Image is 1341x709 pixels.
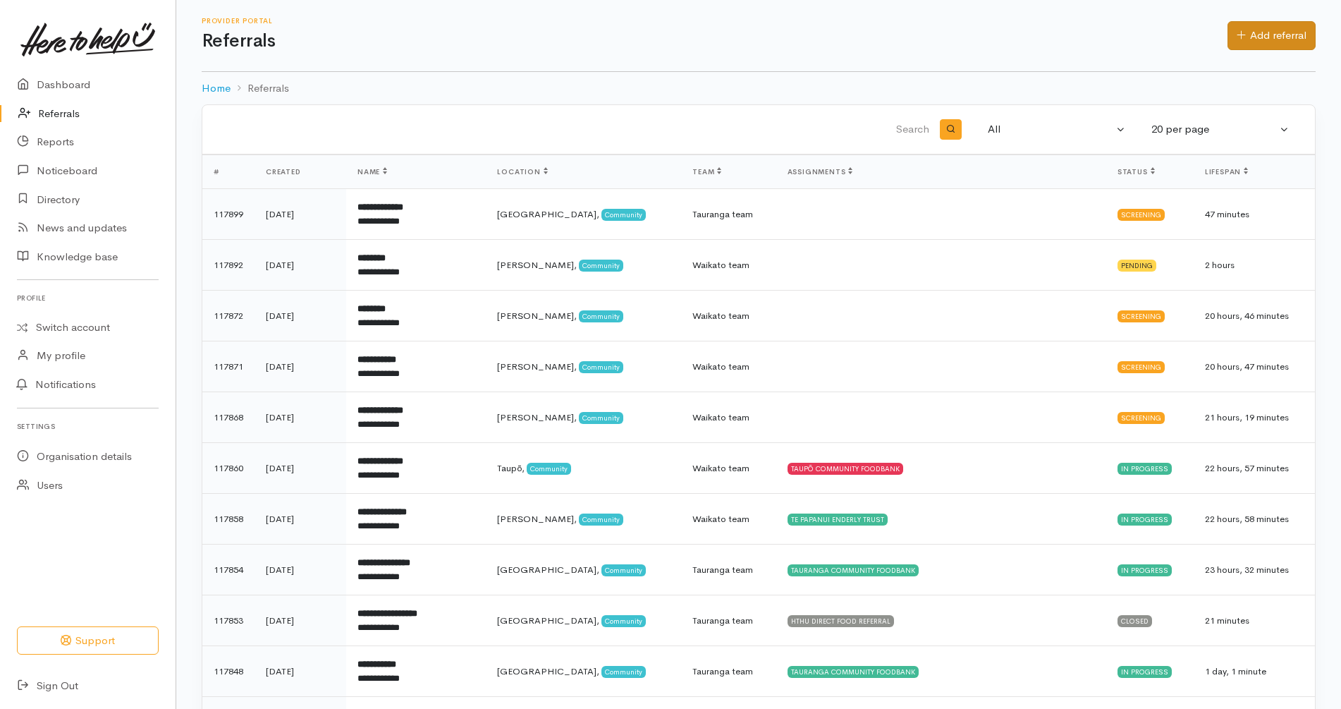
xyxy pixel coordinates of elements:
[266,513,294,525] time: [DATE]
[202,17,1227,25] h6: Provider Portal
[17,626,159,655] button: Support
[1117,167,1155,176] span: Status
[266,564,294,576] time: [DATE]
[1205,462,1289,474] span: 22 hours, 57 minutes
[497,665,599,677] span: [GEOGRAPHIC_DATA],
[266,665,294,677] time: [DATE]
[231,80,289,97] li: Referrals
[788,514,888,525] div: TE PAPANUI ENDERLY TRUST
[266,614,294,626] time: [DATE]
[692,563,764,577] div: Tauranga team
[202,392,255,443] td: 117868
[202,341,255,392] td: 117871
[357,167,387,176] span: Name
[266,360,294,372] time: [DATE]
[579,514,623,525] span: Community
[579,361,623,372] span: Community
[497,167,547,176] span: Location
[788,615,894,626] div: HTHU DIRECT FOOD REFERRAL
[692,512,764,526] div: Waikato team
[497,462,525,474] span: Taupō,
[692,360,764,374] div: Waikato team
[601,666,646,677] span: Community
[1205,208,1249,220] span: 47 minutes
[266,208,294,220] time: [DATE]
[788,463,903,474] div: TAUPŌ COMMUNITY FOODBANK
[1117,310,1165,322] div: Screening
[692,207,764,222] div: Tauranga team
[202,155,255,189] th: #
[1117,666,1172,677] div: In progress
[1205,360,1289,372] span: 20 hours, 47 minutes
[17,289,159,308] h6: Profile
[692,411,764,425] div: Waikato team
[692,665,764,679] div: Tauranga team
[202,646,255,697] td: 117848
[692,614,764,628] div: Tauranga team
[527,463,571,474] span: Community
[1205,614,1249,626] span: 21 minutes
[1227,21,1316,50] a: Add referral
[601,615,646,626] span: Community
[1205,665,1266,677] span: 1 day, 1 minute
[1117,514,1172,525] div: In progress
[219,113,932,147] input: Search
[1143,116,1298,143] button: 20 per page
[1205,411,1289,423] span: 21 hours, 19 minutes
[579,260,623,271] span: Community
[497,564,599,576] span: [GEOGRAPHIC_DATA],
[788,666,919,677] div: TAURANGA COMMUNITY FOODBANK
[266,462,294,474] time: [DATE]
[266,411,294,423] time: [DATE]
[692,167,721,176] span: Team
[1117,463,1172,474] div: In progress
[1117,260,1156,271] div: Pending
[692,309,764,323] div: Waikato team
[202,31,1227,51] h1: Referrals
[497,259,577,271] span: [PERSON_NAME],
[497,411,577,423] span: [PERSON_NAME],
[202,595,255,646] td: 117853
[788,167,853,176] span: Assignments
[497,614,599,626] span: [GEOGRAPHIC_DATA],
[692,258,764,272] div: Waikato team
[1205,310,1289,322] span: 20 hours, 46 minutes
[497,310,577,322] span: [PERSON_NAME],
[1205,564,1289,576] span: 23 hours, 32 minutes
[788,564,919,576] div: TAURANGA COMMUNITY FOODBANK
[202,240,255,291] td: 117892
[202,443,255,494] td: 117860
[601,209,646,220] span: Community
[601,564,646,576] span: Community
[497,513,577,525] span: [PERSON_NAME],
[692,461,764,475] div: Waikato team
[1117,361,1165,372] div: Screening
[988,121,1113,138] div: All
[1205,167,1248,176] span: Lifespan
[202,189,255,240] td: 117899
[202,80,231,97] a: Home
[1151,121,1277,138] div: 20 per page
[1117,209,1165,220] div: Screening
[1205,513,1289,525] span: 22 hours, 58 minutes
[1117,564,1172,576] div: In progress
[497,208,599,220] span: [GEOGRAPHIC_DATA],
[202,545,255,595] td: 117854
[1117,412,1165,423] div: Screening
[1117,615,1152,626] div: Closed
[497,360,577,372] span: [PERSON_NAME],
[202,72,1316,105] nav: breadcrumb
[579,310,623,322] span: Community
[202,494,255,545] td: 117858
[979,116,1134,143] button: All
[266,310,294,322] time: [DATE]
[202,291,255,341] td: 117872
[1205,259,1235,271] span: 2 hours
[17,417,159,436] h6: Settings
[255,155,346,189] th: Created
[579,412,623,423] span: Community
[266,259,294,271] time: [DATE]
